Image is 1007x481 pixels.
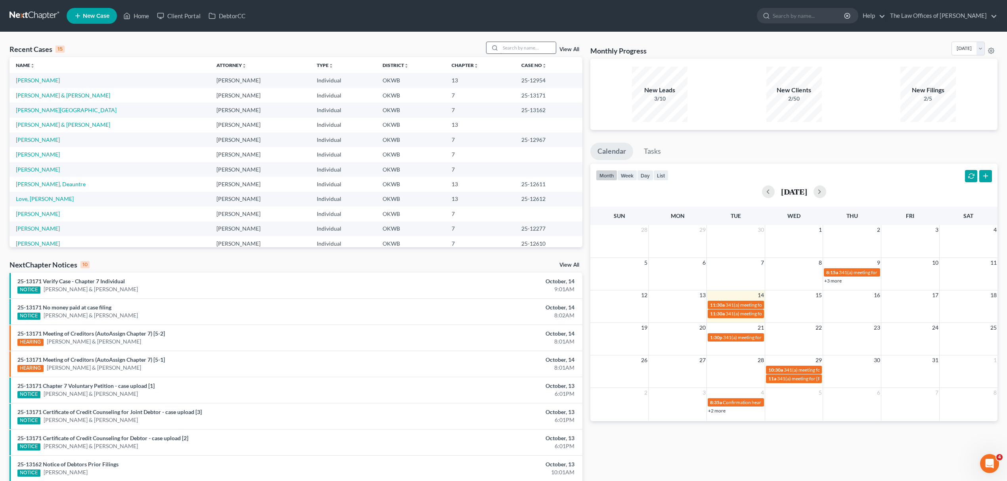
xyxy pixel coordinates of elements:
[329,63,333,68] i: unfold_more
[210,162,310,177] td: [PERSON_NAME]
[47,364,141,372] a: [PERSON_NAME] & [PERSON_NAME]
[310,221,376,236] td: Individual
[445,236,515,251] td: 7
[815,323,823,332] span: 22
[990,258,997,267] span: 11
[317,62,333,68] a: Typeunfold_more
[839,269,936,275] span: 341(a) meeting for Deauntre [PERSON_NAME]
[590,46,647,55] h3: Monthly Progress
[17,443,40,450] div: NOTICE
[445,103,515,117] td: 7
[500,42,556,53] input: Search by name...
[16,136,60,143] a: [PERSON_NAME]
[723,399,813,405] span: Confirmation hearing for [PERSON_NAME]
[906,212,914,219] span: Fri
[757,225,765,235] span: 30
[559,47,579,52] a: View All
[16,107,117,113] a: [PERSON_NAME][GEOGRAPHIC_DATA]
[617,170,637,181] button: week
[310,73,376,88] td: Individual
[873,355,881,365] span: 30
[17,313,40,320] div: NOTICE
[993,388,997,397] span: 8
[934,225,939,235] span: 3
[394,311,574,319] div: 8:02AM
[515,177,582,191] td: 25-12611
[394,460,574,468] div: October, 13
[376,73,445,88] td: OKWB
[818,258,823,267] span: 8
[766,86,822,95] div: New Clients
[153,9,205,23] a: Client Portal
[846,212,858,219] span: Thu
[643,258,648,267] span: 5
[859,9,885,23] a: Help
[310,192,376,206] td: Individual
[993,225,997,235] span: 4
[931,290,939,300] span: 17
[768,367,783,373] span: 10:30a
[710,399,722,405] span: 8:35a
[394,408,574,416] div: October, 13
[17,382,155,389] a: 25-13171 Chapter 7 Voluntary Petition - case upload [1]
[394,277,574,285] div: October, 14
[310,162,376,177] td: Individual
[44,442,138,450] a: [PERSON_NAME] & [PERSON_NAME]
[10,260,90,269] div: NextChapter Notices
[521,62,547,68] a: Case Nounfold_more
[17,365,44,372] div: HEARING
[445,132,515,147] td: 7
[17,408,202,415] a: 25-13171 Certificate of Credit Counseling for Joint Debtor - case upload [3]
[119,9,153,23] a: Home
[710,311,725,317] span: 11:30a
[515,236,582,251] td: 25-12610
[17,286,40,294] div: NOTICE
[632,86,687,95] div: New Leads
[757,323,765,332] span: 21
[16,240,60,247] a: [PERSON_NAME]
[886,9,997,23] a: The Law Offices of [PERSON_NAME]
[47,338,141,345] a: [PERSON_NAME] & [PERSON_NAME]
[310,132,376,147] td: Individual
[376,221,445,236] td: OKWB
[394,468,574,476] div: 10:01AM
[640,355,648,365] span: 26
[934,388,939,397] span: 7
[394,434,574,442] div: October, 13
[702,388,706,397] span: 3
[445,206,515,221] td: 7
[16,210,60,217] a: [PERSON_NAME]
[310,147,376,162] td: Individual
[787,212,800,219] span: Wed
[16,121,110,128] a: [PERSON_NAME] & [PERSON_NAME]
[760,388,765,397] span: 4
[310,118,376,132] td: Individual
[310,103,376,117] td: Individual
[16,151,60,158] a: [PERSON_NAME]
[44,416,138,424] a: [PERSON_NAME] & [PERSON_NAME]
[931,323,939,332] span: 24
[210,192,310,206] td: [PERSON_NAME]
[876,388,881,397] span: 6
[205,9,249,23] a: DebtorCC
[773,8,845,23] input: Search by name...
[768,376,776,382] span: 11a
[17,330,165,337] a: 25-13171 Meeting of Creditors (AutoAssign Chapter 7) [5-2]
[210,147,310,162] td: [PERSON_NAME]
[16,195,74,202] a: Love, [PERSON_NAME]
[876,225,881,235] span: 2
[515,192,582,206] td: 25-12612
[16,166,60,173] a: [PERSON_NAME]
[445,88,515,103] td: 7
[210,88,310,103] td: [PERSON_NAME]
[873,323,881,332] span: 23
[640,290,648,300] span: 12
[394,442,574,450] div: 6:01PM
[781,187,807,196] h2: [DATE]
[980,454,999,473] iframe: Intercom live chat
[708,408,726,414] a: +2 more
[900,95,956,103] div: 2/5
[17,304,111,311] a: 25-13171 No money paid at case filing
[44,468,88,476] a: [PERSON_NAME]
[815,290,823,300] span: 15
